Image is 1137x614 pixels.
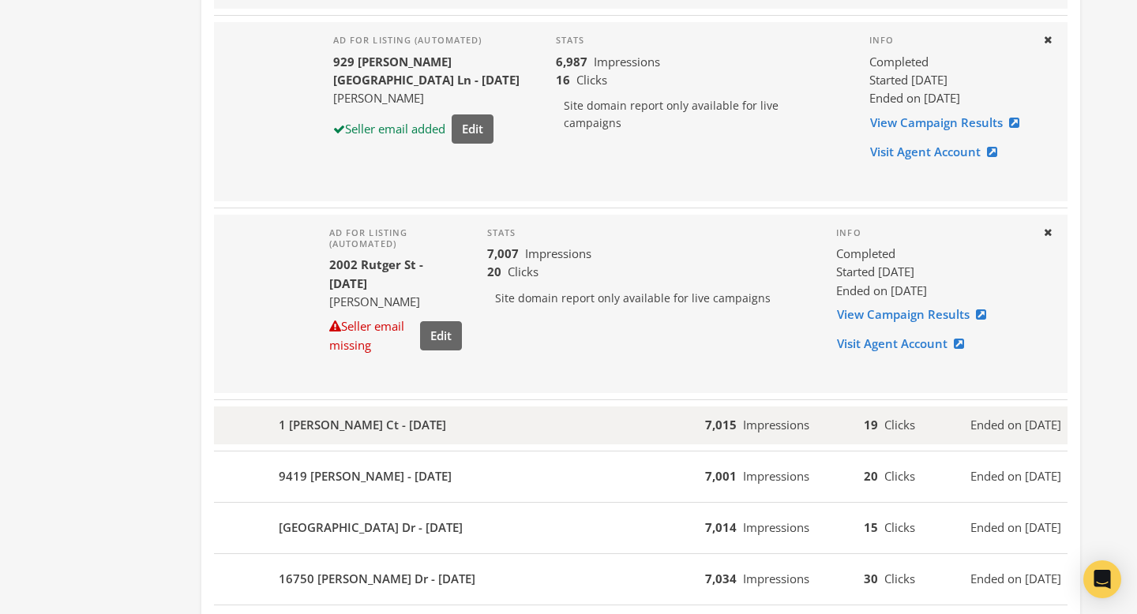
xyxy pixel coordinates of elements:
[279,416,446,434] b: 1 [PERSON_NAME] Ct - [DATE]
[869,53,929,71] span: completed
[214,560,1068,598] button: 16750 [PERSON_NAME] Dr - [DATE]7,034Impressions30ClicksEnded on [DATE]
[279,519,463,537] b: [GEOGRAPHIC_DATA] Dr - [DATE]
[705,417,737,432] b: 7,015
[487,245,519,261] b: 7,007
[884,468,915,484] span: Clicks
[869,137,1008,167] a: Visit Agent Account
[970,519,1061,537] span: Ended on [DATE]
[705,519,737,535] b: 7,014
[214,406,1068,444] button: 1 [PERSON_NAME] Ct - [DATE]7,015Impressions19ClicksEnded on [DATE]
[836,329,974,358] a: Visit Agent Account
[864,468,878,484] b: 20
[576,72,607,88] span: Clicks
[705,571,737,586] b: 7,034
[869,90,960,106] span: Ended on [DATE]
[333,89,531,107] div: [PERSON_NAME]
[333,54,520,88] b: 929 [PERSON_NAME][GEOGRAPHIC_DATA] Ln - [DATE]
[884,417,915,432] span: Clicks
[556,35,844,46] h4: Stats
[556,54,587,69] b: 6,987
[864,417,878,432] b: 19
[279,570,475,588] b: 16750 [PERSON_NAME] Dr - [DATE]
[279,467,452,485] b: 9419 [PERSON_NAME] - [DATE]
[556,89,844,140] p: Site domain report only available for live campaigns
[836,227,1030,238] h4: Info
[329,227,462,250] h4: Ad for listing (automated)
[743,571,809,586] span: Impressions
[869,108,1030,137] a: View Campaign Results
[420,321,462,350] button: Edit
[333,120,445,138] div: Seller email added
[836,300,996,329] a: View Campaign Results
[884,571,915,586] span: Clicks
[869,71,1030,89] div: Started [DATE]
[884,519,915,535] span: Clicks
[864,519,878,535] b: 15
[836,283,927,298] span: Ended on [DATE]
[705,468,737,484] b: 7,001
[836,263,1030,281] div: Started [DATE]
[864,571,878,586] b: 30
[214,509,1068,547] button: [GEOGRAPHIC_DATA] Dr - [DATE]7,014Impressions15ClicksEnded on [DATE]
[1083,560,1121,598] div: Open Intercom Messenger
[970,467,1061,485] span: Ended on [DATE]
[743,417,809,432] span: Impressions
[329,293,462,311] div: [PERSON_NAME]
[508,264,538,279] span: Clicks
[594,54,660,69] span: Impressions
[487,264,501,279] b: 20
[743,519,809,535] span: Impressions
[329,256,423,290] b: 2002 Rutger St - [DATE]
[452,114,493,144] button: Edit
[487,282,812,315] p: Site domain report only available for live campaigns
[487,227,812,238] h4: Stats
[556,72,570,88] b: 16
[970,416,1061,434] span: Ended on [DATE]
[836,245,895,263] span: completed
[743,468,809,484] span: Impressions
[970,570,1061,588] span: Ended on [DATE]
[214,458,1068,496] button: 9419 [PERSON_NAME] - [DATE]7,001Impressions20ClicksEnded on [DATE]
[869,35,1030,46] h4: Info
[525,245,591,261] span: Impressions
[333,35,531,46] h4: Ad for listing (automated)
[329,317,414,354] div: Seller email missing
